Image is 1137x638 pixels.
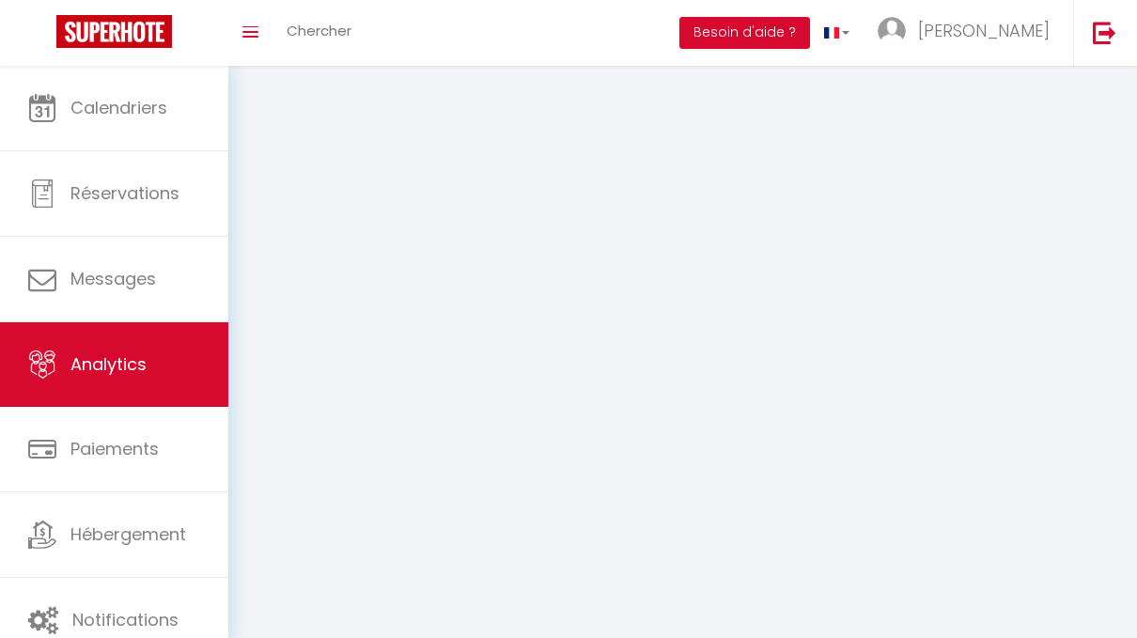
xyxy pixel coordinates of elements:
button: Besoin d'aide ? [679,17,810,49]
span: Messages [70,267,156,290]
img: logout [1093,21,1116,44]
img: ... [878,17,906,45]
span: Paiements [70,437,159,460]
span: Réservations [70,181,179,205]
img: Super Booking [56,15,172,48]
span: Notifications [72,608,179,631]
span: Chercher [287,21,351,40]
span: Analytics [70,352,147,376]
span: Calendriers [70,96,167,119]
span: Hébergement [70,522,186,546]
span: [PERSON_NAME] [918,19,1050,42]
